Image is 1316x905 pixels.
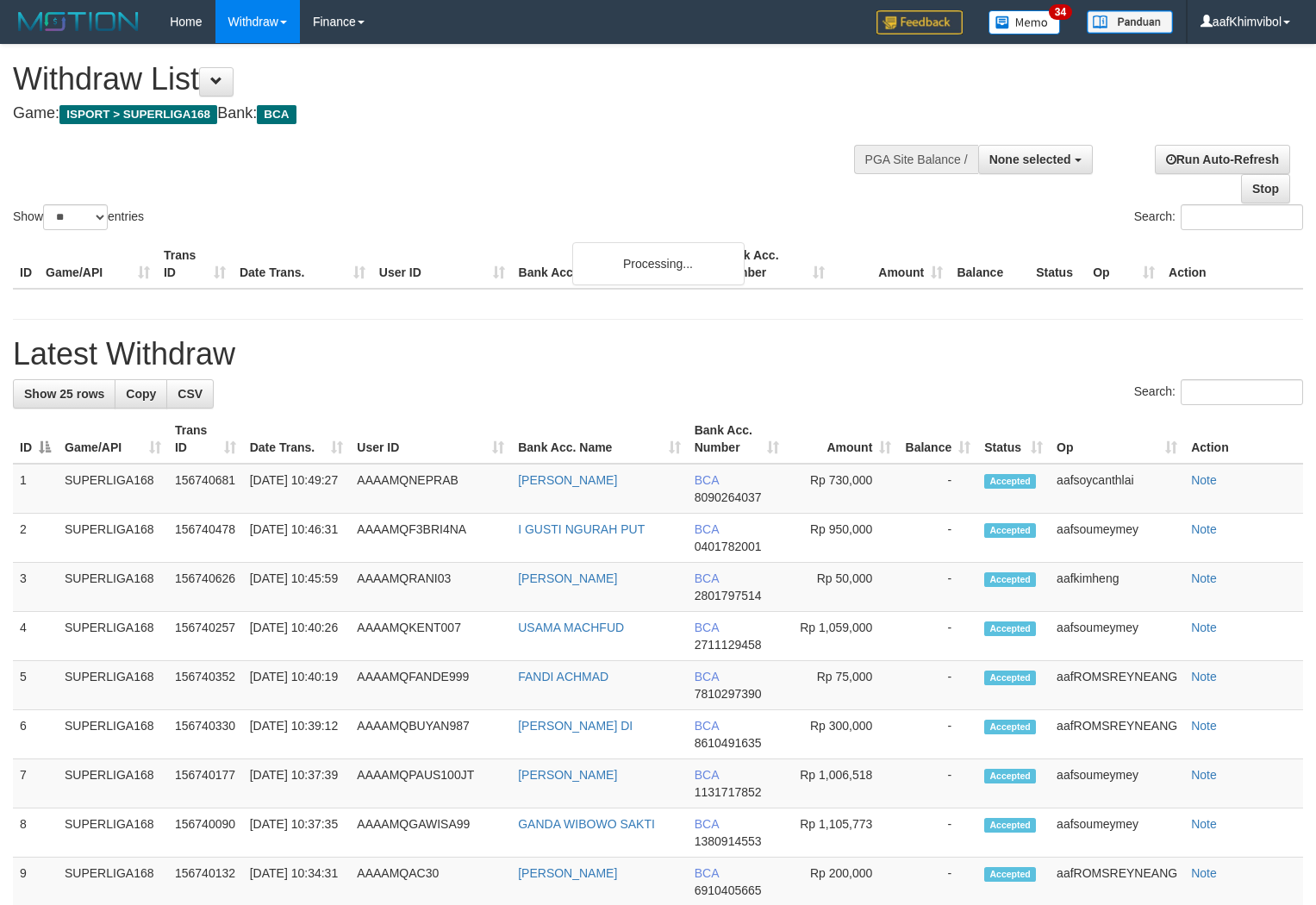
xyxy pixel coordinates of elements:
td: - [898,759,977,808]
a: GANDA WIBOWO SAKTI [518,817,655,831]
a: Note [1191,522,1217,536]
th: Action [1184,415,1303,464]
td: 1 [13,464,58,514]
td: - [898,464,977,514]
th: Date Trans.: activate to sort column ascending [243,415,351,464]
span: BCA [695,571,719,585]
img: panduan.png [1087,10,1173,34]
th: ID: activate to sort column descending [13,415,58,464]
span: Accepted [984,572,1036,587]
td: [DATE] 10:40:26 [243,612,351,661]
th: Game/API: activate to sort column ascending [58,415,168,464]
span: Copy 8090264037 to clipboard [695,490,762,504]
span: Copy 6910405665 to clipboard [695,883,762,897]
a: [PERSON_NAME] [518,473,617,487]
td: 7 [13,759,58,808]
span: BCA [695,621,719,634]
th: User ID: activate to sort column ascending [350,415,511,464]
td: SUPERLIGA168 [58,710,168,759]
a: Note [1191,571,1217,585]
span: ISPORT > SUPERLIGA168 [59,105,217,124]
td: aafsoycanthlai [1050,464,1184,514]
span: BCA [695,719,719,733]
td: Rp 730,000 [786,464,898,514]
h1: Withdraw List [13,62,860,97]
span: Accepted [984,720,1036,734]
td: 156740330 [168,710,243,759]
td: [DATE] 10:40:19 [243,661,351,710]
th: Amount: activate to sort column ascending [786,415,898,464]
a: Note [1191,621,1217,634]
span: BCA [695,670,719,683]
span: Accepted [984,769,1036,783]
span: Accepted [984,818,1036,833]
th: Op: activate to sort column ascending [1050,415,1184,464]
td: 156740352 [168,661,243,710]
th: Action [1162,240,1303,289]
td: aafROMSREYNEANG [1050,661,1184,710]
td: - [898,710,977,759]
h1: Latest Withdraw [13,337,1303,371]
span: Accepted [984,474,1036,489]
span: Accepted [984,523,1036,538]
span: BCA [695,866,719,880]
label: Search: [1134,204,1303,230]
span: Copy 1131717852 to clipboard [695,785,762,799]
a: Note [1191,670,1217,683]
td: Rp 1,105,773 [786,808,898,858]
td: [DATE] 10:46:31 [243,514,351,563]
label: Show entries [13,204,144,230]
th: Balance [950,240,1029,289]
td: AAAAMQF3BRI4NA [350,514,511,563]
img: MOTION_logo.png [13,9,144,34]
a: Note [1191,866,1217,880]
span: Copy 2711129458 to clipboard [695,638,762,652]
td: 5 [13,661,58,710]
span: CSV [178,387,203,401]
th: Bank Acc. Number: activate to sort column ascending [688,415,787,464]
td: - [898,661,977,710]
td: 156740681 [168,464,243,514]
td: SUPERLIGA168 [58,563,168,612]
th: ID [13,240,39,289]
td: SUPERLIGA168 [58,808,168,858]
td: 156740177 [168,759,243,808]
span: Copy 8610491635 to clipboard [695,736,762,750]
td: [DATE] 10:37:35 [243,808,351,858]
td: aafsoumeymey [1050,759,1184,808]
td: - [898,808,977,858]
th: Bank Acc. Name: activate to sort column ascending [511,415,688,464]
td: 2 [13,514,58,563]
th: Status: activate to sort column ascending [977,415,1050,464]
a: [PERSON_NAME] DI [518,719,633,733]
td: 4 [13,612,58,661]
th: Game/API [39,240,157,289]
td: - [898,612,977,661]
span: Copy 7810297390 to clipboard [695,687,762,701]
div: Processing... [572,242,745,285]
label: Search: [1134,379,1303,405]
td: aafsoumeymey [1050,808,1184,858]
th: Trans ID [157,240,233,289]
td: - [898,514,977,563]
td: Rp 50,000 [786,563,898,612]
a: Run Auto-Refresh [1155,145,1290,174]
span: Copy 2801797514 to clipboard [695,589,762,602]
td: [DATE] 10:45:59 [243,563,351,612]
span: Copy [126,387,156,401]
th: User ID [372,240,512,289]
td: SUPERLIGA168 [58,759,168,808]
a: CSV [166,379,214,409]
th: Bank Acc. Number [714,240,832,289]
img: Feedback.jpg [876,10,963,34]
span: BCA [695,817,719,831]
span: Accepted [984,671,1036,685]
td: aafkimheng [1050,563,1184,612]
td: [DATE] 10:37:39 [243,759,351,808]
th: Amount [832,240,950,289]
select: Showentries [43,204,108,230]
td: 156740626 [168,563,243,612]
span: BCA [695,522,719,536]
td: SUPERLIGA168 [58,514,168,563]
span: Accepted [984,621,1036,636]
